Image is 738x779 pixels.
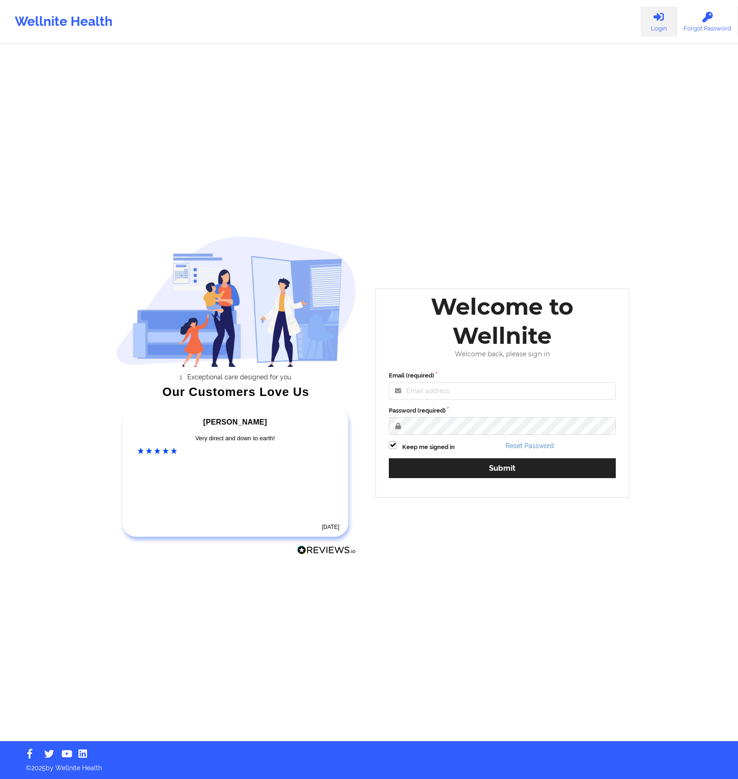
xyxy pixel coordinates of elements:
[389,458,616,478] button: Submit
[137,434,333,443] div: Very direct and down to earth!
[641,6,677,37] a: Login
[506,442,554,449] a: Reset Password
[382,350,622,358] div: Welcome back, please sign in
[116,236,357,366] img: wellnite-auth-hero_200.c722682e.png
[382,292,622,350] div: Welcome to Wellnite
[116,387,357,396] div: Our Customers Love Us
[322,524,339,530] time: [DATE]
[389,406,616,415] label: Password (required)
[124,373,356,381] li: Exceptional care designed for you.
[389,382,616,400] input: Email address
[402,443,455,452] label: Keep me signed in
[19,757,719,773] p: © 2025 by Wellnite Health
[203,418,267,426] span: [PERSON_NAME]
[389,371,616,380] label: Email (required)
[677,6,738,37] a: Forgot Password
[297,545,356,557] a: Reviews.io Logo
[297,545,356,555] img: Reviews.io Logo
